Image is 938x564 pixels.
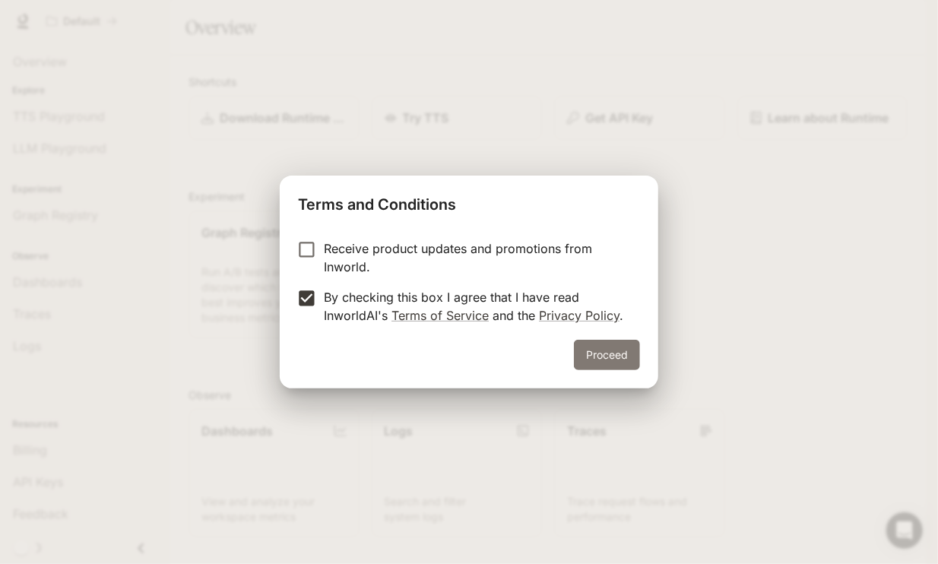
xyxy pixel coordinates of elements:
[324,239,628,276] p: Receive product updates and promotions from Inworld.
[574,340,640,370] button: Proceed
[539,308,620,323] a: Privacy Policy
[391,308,489,323] a: Terms of Service
[324,288,628,325] p: By checking this box I agree that I have read InworldAI's and the .
[280,176,658,227] h2: Terms and Conditions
